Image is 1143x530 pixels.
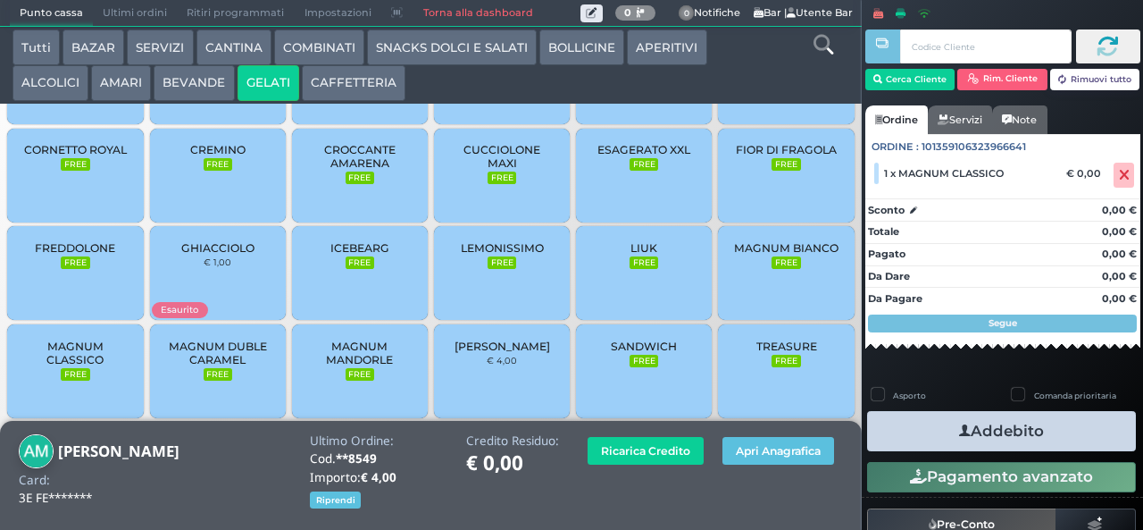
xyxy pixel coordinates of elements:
strong: 0,00 € [1102,204,1137,216]
button: BEVANDE [154,65,234,101]
small: FREE [204,368,232,381]
span: SANDWICH [611,340,677,353]
span: [PERSON_NAME] [455,340,550,353]
button: ALCOLICI [13,65,88,101]
button: AMARI [91,65,151,101]
small: FREE [346,172,374,184]
span: FREDDOLONE [35,241,115,255]
button: Riprendi [310,492,361,509]
span: CORNETTO ROYAL [24,143,127,156]
b: 0 [624,6,631,19]
div: € 0,00 [1064,167,1110,180]
span: MAGNUM BIANCO [734,241,838,255]
span: MAGNUM DUBLE CARAMEL [164,340,271,366]
button: Cerca Cliente [865,69,955,90]
span: Impostazioni [295,1,381,26]
h4: Importo: [310,471,447,484]
strong: 0,00 € [1102,248,1137,260]
h4: Ultimo Ordine: [310,434,447,448]
button: Tutti [13,29,60,65]
small: FREE [488,172,516,184]
small: FREE [346,368,374,381]
strong: Totale [868,225,899,238]
span: TREASURE [756,340,817,353]
span: ICEBEARG [330,241,389,255]
span: CUCCIOLONE MAXI [449,143,555,170]
small: FREE [772,257,800,269]
span: LIUK [630,241,657,255]
h4: Credito Residuo: [466,434,559,448]
strong: Sconto [868,203,905,218]
span: GHIACCIOLO [181,241,254,255]
span: Ritiri programmati [177,1,294,26]
small: FREE [488,257,516,269]
span: 1 x MAGNUM CLASSICO [884,167,1004,180]
small: FREE [630,158,658,171]
span: Esaurito [152,302,207,317]
small: FREE [346,257,374,269]
small: FREE [630,355,658,367]
span: Ultimi ordini [93,1,177,26]
small: FREE [61,368,89,381]
button: CAFFETTERIA [302,65,405,101]
button: SNACKS DOLCI E SALATI [367,29,537,65]
span: 101359106323966641 [922,139,1026,155]
button: BAZAR [63,29,124,65]
small: FREE [772,158,800,171]
span: Punto cassa [10,1,93,26]
button: CANTINA [196,29,271,65]
strong: 0,00 € [1102,292,1137,305]
small: FREE [204,158,232,171]
h4: Cod. [310,452,447,466]
small: € 1,00 [204,257,231,267]
input: Codice Cliente [900,29,1071,63]
button: Ricarica Credito [588,437,704,465]
button: Pagamento avanzato [867,462,1136,492]
span: Ordine : [872,139,919,155]
span: LEMONISSIMO [461,241,544,255]
span: MAGNUM MANDORLE [307,340,413,366]
strong: Da Pagare [868,292,922,305]
small: FREE [630,257,658,269]
small: FREE [772,355,800,367]
span: ESAGERATO XXL [597,143,690,156]
span: FIOR DI FRAGOLA [736,143,837,156]
button: BOLLICINE [539,29,624,65]
a: Torna alla dashboard [413,1,542,26]
strong: 0,00 € [1102,270,1137,282]
small: € 4,00 [487,355,517,366]
h4: Card: [19,474,50,487]
a: Note [992,105,1047,134]
img: ALBANO MAITRE [19,434,54,469]
h1: € 0,00 [466,452,559,475]
button: Addebito [867,411,1136,451]
span: CREMINO [190,143,246,156]
button: Apri Anagrafica [722,437,834,465]
strong: Da Dare [868,270,910,282]
button: Rim. Cliente [957,69,1047,90]
b: [PERSON_NAME] [58,441,179,461]
strong: 0,00 € [1102,225,1137,238]
span: MAGNUM CLASSICO [22,340,129,366]
label: Asporto [893,390,926,401]
button: COMBINATI [274,29,364,65]
button: APERITIVI [627,29,706,65]
button: Rimuovi tutto [1050,69,1140,90]
span: 0 [679,5,695,21]
a: Servizi [928,105,992,134]
span: CROCCANTE AMARENA [307,143,413,170]
button: SERVIZI [127,29,193,65]
strong: Segue [989,317,1017,329]
b: € 4,00 [361,469,396,485]
label: Comanda prioritaria [1034,390,1116,401]
small: FREE [61,158,89,171]
button: GELATI [238,65,299,101]
small: FREE [61,257,89,269]
a: Ordine [865,105,928,134]
strong: Pagato [868,248,905,260]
